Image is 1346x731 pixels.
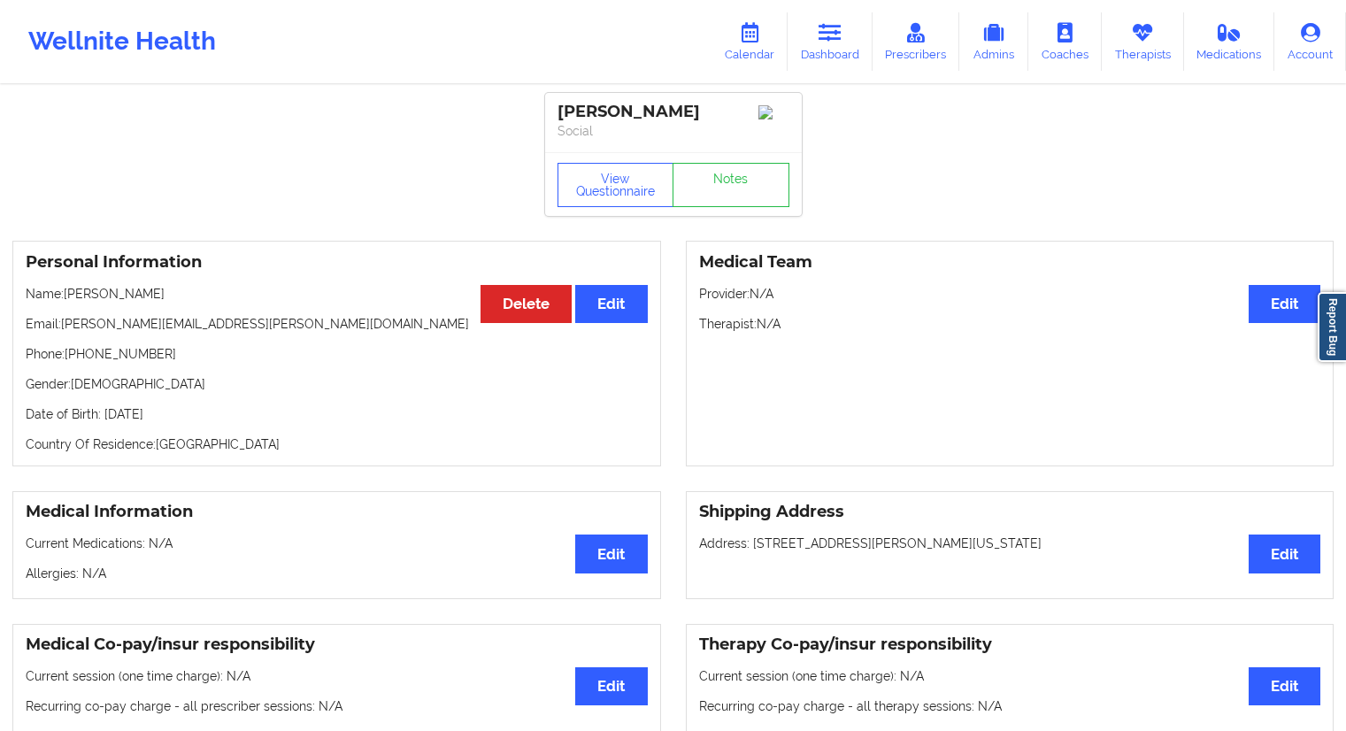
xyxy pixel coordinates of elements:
p: Allergies: N/A [26,565,648,582]
h3: Medical Information [26,502,648,522]
button: Edit [1249,285,1320,323]
h3: Personal Information [26,252,648,273]
img: Image%2Fplaceholer-image.png [758,105,789,119]
p: Current Medications: N/A [26,535,648,552]
button: Edit [575,285,647,323]
a: Dashboard [788,12,873,71]
button: Edit [575,535,647,573]
p: Email: [PERSON_NAME][EMAIL_ADDRESS][PERSON_NAME][DOMAIN_NAME] [26,315,648,333]
p: Social [558,122,789,140]
a: Coaches [1028,12,1102,71]
a: Account [1274,12,1346,71]
h3: Shipping Address [699,502,1321,522]
p: Phone: [PHONE_NUMBER] [26,345,648,363]
a: Medications [1184,12,1275,71]
button: Delete [481,285,572,323]
a: Therapists [1102,12,1184,71]
a: Notes [673,163,789,207]
p: Country Of Residence: [GEOGRAPHIC_DATA] [26,435,648,453]
button: View Questionnaire [558,163,674,207]
p: Current session (one time charge): N/A [699,667,1321,685]
button: Edit [575,667,647,705]
h3: Therapy Co-pay/insur responsibility [699,635,1321,655]
div: [PERSON_NAME] [558,102,789,122]
a: Report Bug [1318,292,1346,362]
a: Calendar [711,12,788,71]
a: Prescribers [873,12,960,71]
h3: Medical Team [699,252,1321,273]
p: Date of Birth: [DATE] [26,405,648,423]
p: Recurring co-pay charge - all prescriber sessions : N/A [26,697,648,715]
p: Therapist: N/A [699,315,1321,333]
p: Recurring co-pay charge - all therapy sessions : N/A [699,697,1321,715]
p: Name: [PERSON_NAME] [26,285,648,303]
button: Edit [1249,535,1320,573]
p: Current session (one time charge): N/A [26,667,648,685]
p: Gender: [DEMOGRAPHIC_DATA] [26,375,648,393]
a: Admins [959,12,1028,71]
h3: Medical Co-pay/insur responsibility [26,635,648,655]
button: Edit [1249,667,1320,705]
p: Address: [STREET_ADDRESS][PERSON_NAME][US_STATE] [699,535,1321,552]
p: Provider: N/A [699,285,1321,303]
